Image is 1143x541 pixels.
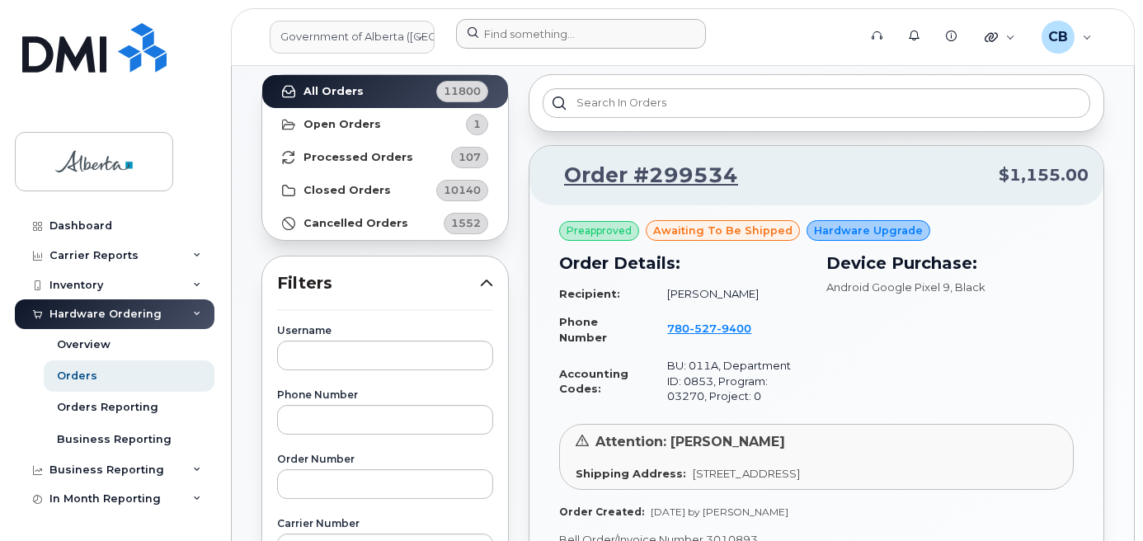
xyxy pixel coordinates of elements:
strong: Order Created: [559,506,644,518]
span: 527 [689,322,717,335]
label: Phone Number [277,390,493,400]
span: 107 [459,149,481,165]
input: Find something... [456,19,706,49]
a: Cancelled Orders1552 [262,207,508,240]
span: 780 [667,322,751,335]
a: Processed Orders107 [262,141,508,174]
div: Carmen Borgess [1030,21,1103,54]
span: Hardware Upgrade [814,223,923,238]
span: Filters [277,271,480,295]
span: Attention: [PERSON_NAME] [595,434,785,449]
span: 9400 [717,322,751,335]
span: Preapproved [567,223,632,238]
span: 10140 [444,182,481,198]
strong: Accounting Codes: [559,367,628,396]
a: Closed Orders10140 [262,174,508,207]
a: Open Orders1 [262,108,508,141]
a: Government of Alberta (GOA) [270,21,435,54]
strong: Cancelled Orders [303,217,408,230]
strong: Phone Number [559,315,607,344]
span: [STREET_ADDRESS] [693,467,800,480]
span: CB [1048,27,1068,47]
h3: Device Purchase: [826,251,1074,275]
label: Username [277,326,493,336]
a: 7805279400 [667,322,771,335]
td: [PERSON_NAME] [652,280,807,308]
strong: Shipping Address: [576,467,686,480]
h3: Order Details: [559,251,807,275]
td: BU: 011A, Department ID: 0853, Program: 03270, Project: 0 [652,351,807,411]
span: 1 [473,116,481,132]
label: Carrier Number [277,519,493,529]
span: Android Google Pixel 9 [826,280,950,294]
span: awaiting to be shipped [653,223,793,238]
span: , Black [950,280,985,294]
a: All Orders11800 [262,75,508,108]
strong: Recipient: [559,287,620,300]
span: $1,155.00 [999,163,1089,187]
strong: All Orders [303,85,364,98]
span: [DATE] by [PERSON_NAME] [651,506,788,518]
strong: Open Orders [303,118,381,131]
strong: Processed Orders [303,151,413,164]
label: Order Number [277,454,493,464]
a: Order #299534 [544,161,738,191]
strong: Closed Orders [303,184,391,197]
span: 11800 [444,83,481,99]
input: Search in orders [543,88,1090,118]
div: Quicklinks [973,21,1027,54]
span: 1552 [451,215,481,231]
